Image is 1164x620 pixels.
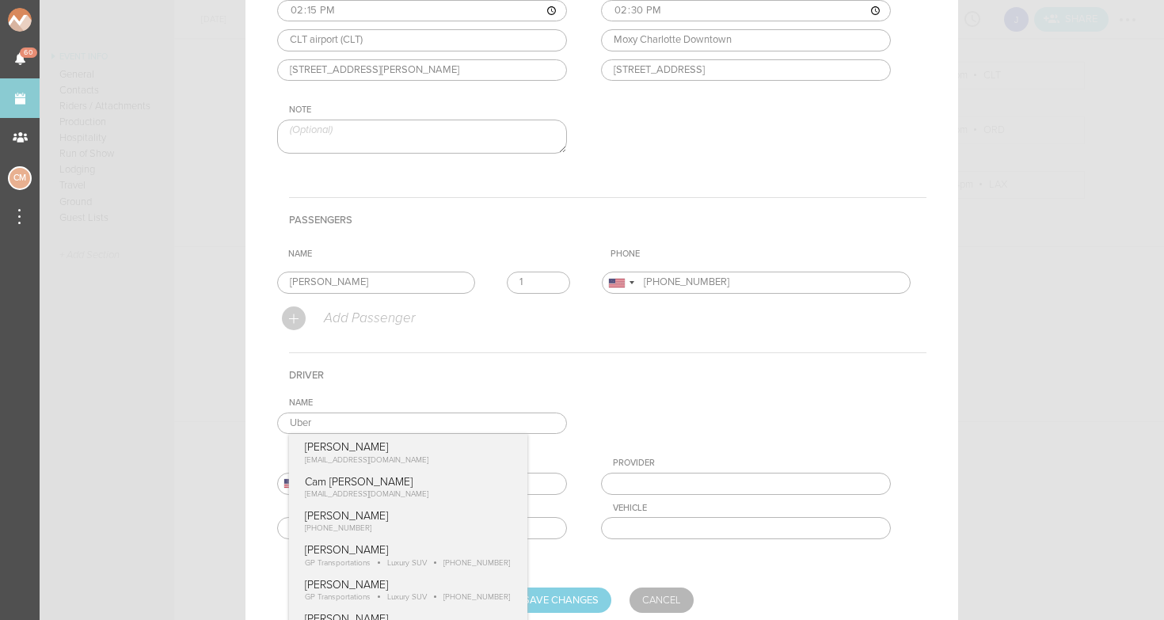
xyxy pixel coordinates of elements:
div: Provider [613,458,891,469]
input: Phone [602,272,911,294]
h4: Driver [289,352,926,397]
input: 0 [507,272,570,294]
p: [PERSON_NAME] [305,509,512,523]
span: [EMAIL_ADDRESS][DOMAIN_NAME] [305,489,428,499]
input: Address [277,59,567,82]
span: [PHONE_NUMBER] [305,523,371,533]
input: (201) 555-0123 [277,473,567,495]
p: [PERSON_NAME] [305,543,512,557]
th: Phone [604,242,926,266]
div: Note [289,105,567,116]
a: Cancel [630,588,694,613]
span: GP Transportations [305,592,371,602]
img: NOMAD [8,8,97,32]
span: 60 [20,48,37,58]
input: Location Name [601,29,891,51]
span: Luxury SUV [387,558,427,568]
p: Add Passenger [322,310,415,326]
h4: Passengers [289,197,926,242]
div: Name [289,397,567,409]
p: Cam [PERSON_NAME] [305,475,512,489]
div: Vehicle [613,503,891,514]
span: [EMAIL_ADDRESS][DOMAIN_NAME] [305,455,428,465]
div: United States: +1 [603,272,639,293]
span: Luxury SUV [387,592,427,602]
a: Add Passenger [282,313,415,322]
th: Name [282,242,604,266]
input: Save Changes [511,588,611,613]
p: [PERSON_NAME] [305,440,512,454]
div: Charlie McGinley [8,166,32,190]
input: Address [601,59,891,82]
span: GP Transportations [305,558,371,568]
input: Location Name [277,29,567,51]
span: [PHONE_NUMBER] [443,558,510,568]
div: United States: +1 [278,474,314,494]
p: [PERSON_NAME] [305,578,512,591]
span: [PHONE_NUMBER] [443,592,510,602]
